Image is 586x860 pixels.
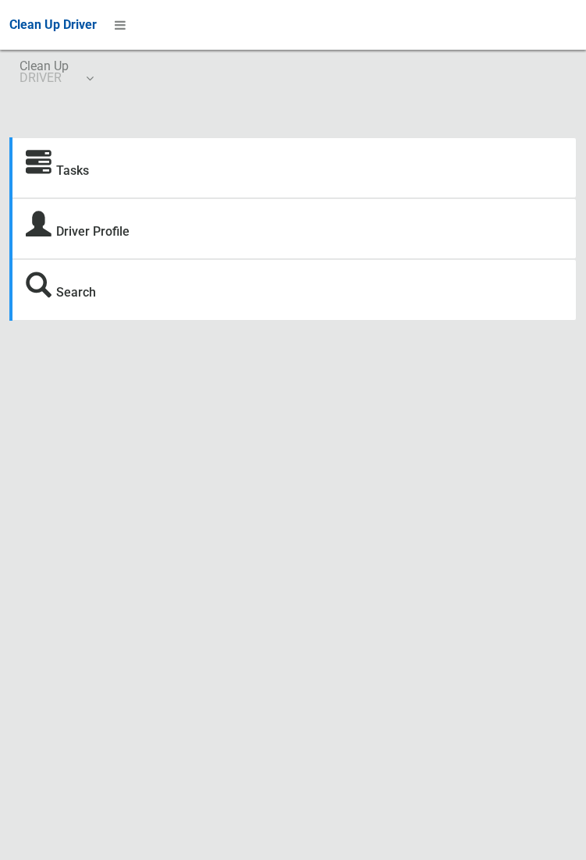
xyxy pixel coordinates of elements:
[9,17,97,32] span: Clean Up Driver
[9,50,102,100] a: Clean UpDRIVER
[20,72,69,84] small: DRIVER
[56,163,89,178] a: Tasks
[9,13,97,37] a: Clean Up Driver
[20,60,92,84] span: Clean Up
[56,285,96,300] a: Search
[56,224,130,239] a: Driver Profile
